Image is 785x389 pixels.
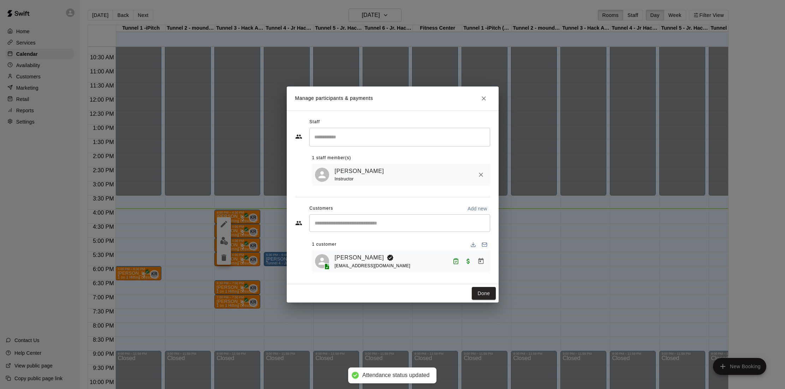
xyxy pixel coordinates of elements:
[479,239,490,250] button: Email participants
[465,203,490,214] button: Add new
[295,133,302,140] svg: Staff
[475,168,487,181] button: Remove
[387,254,394,261] svg: Booking Owner
[477,92,490,105] button: Close
[468,239,479,250] button: Download list
[309,116,320,128] span: Staff
[295,95,373,102] p: Manage participants & payments
[315,254,329,268] div: Lochlyn Lawson
[472,287,495,300] button: Done
[462,258,475,264] span: Paid with Card
[315,168,329,182] div: Kevin Reeves
[475,255,487,268] button: Manage bookings & payment
[468,205,487,212] p: Add new
[335,176,354,181] span: Instructor
[450,255,462,267] button: Attended
[312,152,351,164] span: 1 staff member(s)
[335,167,384,176] a: [PERSON_NAME]
[309,214,490,232] div: Start typing to search customers...
[309,128,490,146] div: Search staff
[295,220,302,227] svg: Customers
[309,203,333,214] span: Customers
[312,239,337,250] span: 1 customer
[335,263,411,268] span: [EMAIL_ADDRESS][DOMAIN_NAME]
[362,372,429,379] div: Attendance status updated
[335,253,384,262] a: [PERSON_NAME]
